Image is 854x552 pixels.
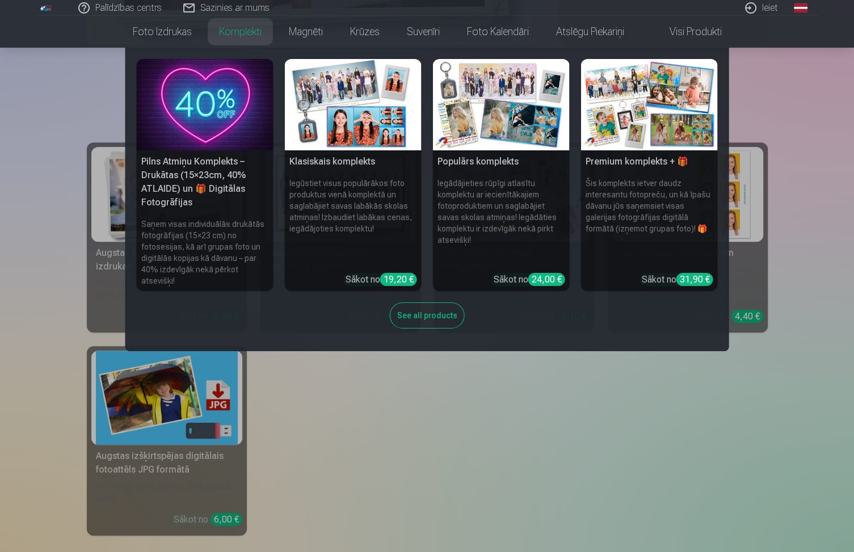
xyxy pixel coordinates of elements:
img: /fa1 [40,5,53,11]
h5: Premium komplekts + 🎁 [581,150,718,173]
h5: Pilns Atmiņu Komplekts – Drukātas (15×23cm, 40% ATLAIDE) un 🎁 Digitālas Fotogrāfijas [137,150,274,214]
a: Premium komplekts + 🎁 Premium komplekts + 🎁Šis komplekts ietver daudz interesantu fotopreču, un k... [581,59,718,291]
img: Pilns Atmiņu Komplekts – Drukātas (15×23cm, 40% ATLAIDE) un 🎁 Digitālas Fotogrāfijas [137,59,274,150]
img: Populārs komplekts [433,59,570,150]
a: Populārs komplektsPopulārs komplektsIegādājieties rūpīgi atlasītu komplektu ar iecienītākajiem fo... [433,59,570,291]
div: 19,20 € [380,273,417,286]
h5: Klasiskais komplekts [285,150,422,173]
div: Sākot no [346,273,417,286]
div: Sākot no [642,273,713,286]
div: See all products [390,302,465,328]
div: 24,00 € [528,273,565,286]
h6: Šis komplekts ietver daudz interesantu fotopreču, un kā īpašu dāvanu jūs saņemsiet visas galerija... [581,173,718,268]
a: Atslēgu piekariņi [542,16,638,48]
div: 31,90 € [676,273,713,286]
img: Premium komplekts + 🎁 [581,59,718,150]
a: Foto kalendāri [453,16,542,48]
a: Pilns Atmiņu Komplekts – Drukātas (15×23cm, 40% ATLAIDE) un 🎁 Digitālas Fotogrāfijas Pilns Atmiņu... [137,59,274,291]
a: Komplekti [205,16,275,48]
a: Klasiskais komplektsKlasiskais komplektsIegūstiet visus populārākos foto produktus vienā komplekt... [285,59,422,291]
h5: Populārs komplekts [433,150,570,173]
a: Suvenīri [393,16,453,48]
img: Klasiskais komplekts [285,59,422,150]
a: Magnēti [275,16,336,48]
h6: Iegādājieties rūpīgi atlasītu komplektu ar iecienītākajiem fotoproduktiem un saglabājiet savas sk... [433,173,570,268]
h6: Iegūstiet visus populārākos foto produktus vienā komplektā un saglabājiet savas labākās skolas at... [285,173,422,268]
div: Sākot no [494,273,565,286]
a: Foto izdrukas [119,16,205,48]
a: Visi produkti [638,16,735,48]
a: Krūzes [336,16,393,48]
h6: Saņem visas individuālās drukātās fotogrāfijas (15×23 cm) no fotosesijas, kā arī grupas foto un d... [137,214,274,291]
a: See all products [390,309,465,321]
